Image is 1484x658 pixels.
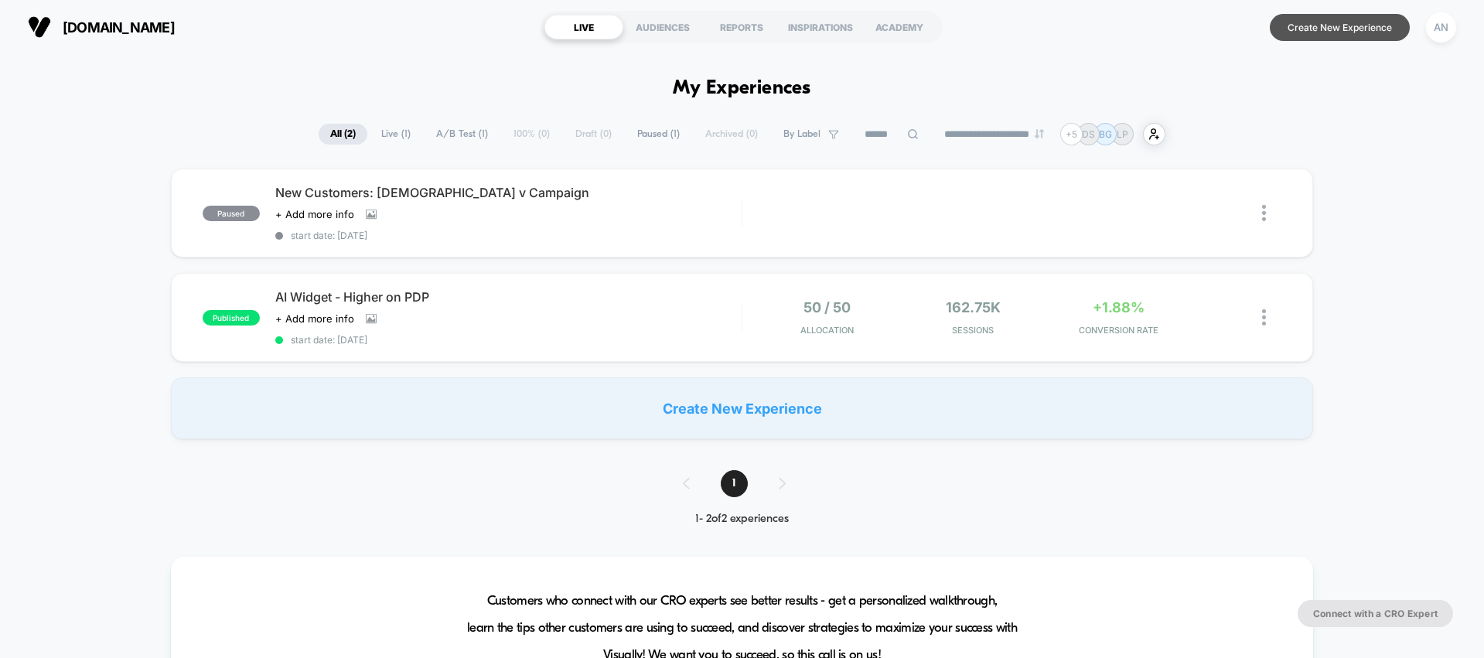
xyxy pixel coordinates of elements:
[275,312,354,325] span: + Add more info
[626,124,691,145] span: Paused ( 1 )
[860,15,939,39] div: ACADEMY
[1426,12,1456,43] div: AN
[63,19,175,36] span: [DOMAIN_NAME]
[275,334,742,346] span: start date: [DATE]
[203,310,260,326] span: published
[803,299,851,315] span: 50 / 50
[673,77,811,100] h1: My Experiences
[275,208,354,220] span: + Add more info
[1298,600,1453,627] button: Connect with a CRO Expert
[1262,205,1266,221] img: close
[1060,123,1083,145] div: + 5
[800,325,854,336] span: Allocation
[275,185,742,200] span: New Customers: [DEMOGRAPHIC_DATA] v Campaign
[1270,14,1410,41] button: Create New Experience
[702,15,781,39] div: REPORTS
[1099,128,1112,140] p: BG
[904,325,1042,336] span: Sessions
[721,470,748,497] span: 1
[425,124,500,145] span: A/B Test ( 1 )
[28,15,51,39] img: Visually logo
[783,128,820,140] span: By Label
[781,15,860,39] div: INSPIRATIONS
[203,206,260,221] span: paused
[1421,12,1461,43] button: AN
[1082,128,1095,140] p: DS
[1093,299,1145,315] span: +1.88%
[1262,309,1266,326] img: close
[623,15,702,39] div: AUDIENCES
[946,299,1001,315] span: 162.75k
[1035,129,1044,138] img: end
[544,15,623,39] div: LIVE
[275,289,742,305] span: AI Widget - Higher on PDP
[171,377,1314,439] div: Create New Experience
[275,230,742,241] span: start date: [DATE]
[1050,325,1189,336] span: CONVERSION RATE
[1117,128,1128,140] p: LP
[667,513,817,526] div: 1 - 2 of 2 experiences
[319,124,367,145] span: All ( 2 )
[370,124,422,145] span: Live ( 1 )
[23,15,179,39] button: [DOMAIN_NAME]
